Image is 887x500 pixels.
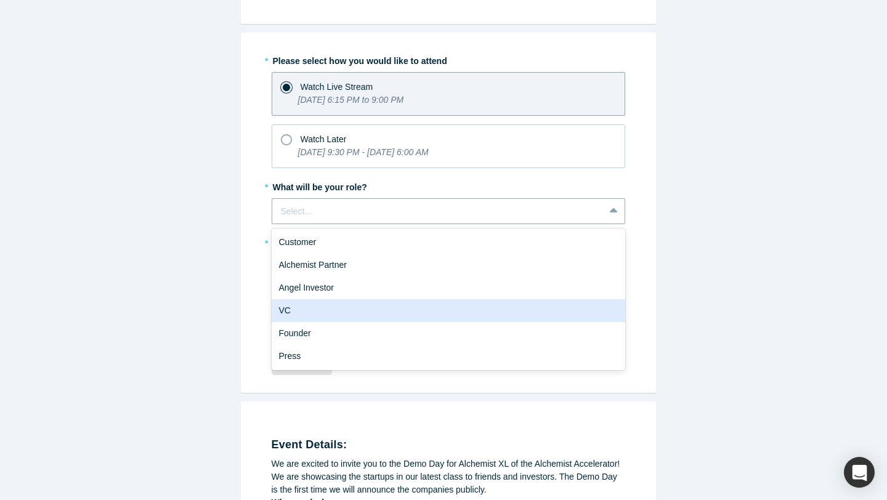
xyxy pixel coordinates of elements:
strong: Event Details: [272,438,347,451]
label: What will be your role? [272,177,625,194]
div: Alchemist Partner [272,254,625,276]
i: [DATE] 6:15 PM to 9:00 PM [298,95,404,105]
span: Watch Later [301,134,347,144]
div: We are showcasing the startups in our latest class to friends and investors. The Demo Day is the ... [272,470,625,496]
div: VC [272,299,625,322]
div: We are excited to invite you to the Demo Day for Alchemist XL of the Alchemist Accelerator! [272,458,625,470]
div: Press [272,345,625,368]
label: Please select how you would like to attend [272,50,625,68]
div: Angel Investor [272,276,625,299]
i: [DATE] 9:30 PM - [DATE] 6:00 AM [298,147,429,157]
span: Watch Live Stream [301,82,373,92]
div: Customer [272,231,625,254]
div: Founder [272,322,625,345]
